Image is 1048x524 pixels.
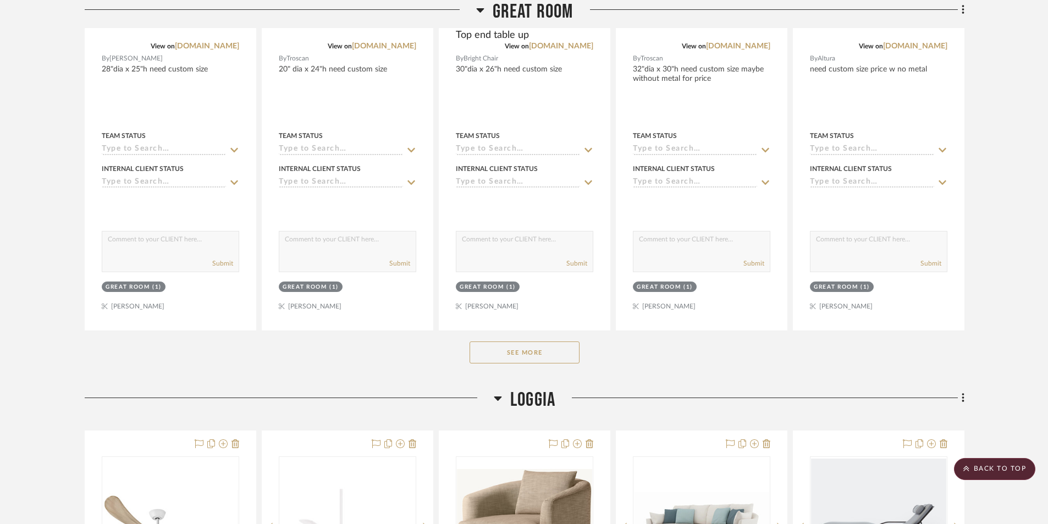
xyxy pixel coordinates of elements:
[328,43,352,49] span: View on
[456,145,580,155] input: Type to Search…
[456,178,580,188] input: Type to Search…
[109,53,163,64] span: [PERSON_NAME]
[279,53,286,64] span: By
[954,458,1035,480] scroll-to-top-button: BACK TO TOP
[279,131,323,141] div: Team Status
[152,283,162,291] div: (1)
[102,53,109,64] span: By
[810,53,818,64] span: By
[566,258,587,268] button: Submit
[505,43,529,49] span: View on
[920,258,941,268] button: Submit
[456,164,538,174] div: Internal Client Status
[810,178,934,188] input: Type to Search…
[102,145,226,155] input: Type to Search…
[506,283,516,291] div: (1)
[279,164,361,174] div: Internal Client Status
[460,283,504,291] div: Great Room
[352,42,416,50] a: [DOMAIN_NAME]
[861,283,870,291] div: (1)
[810,131,854,141] div: Team Status
[464,53,498,64] span: Bright Chair
[682,43,706,49] span: View on
[529,42,593,50] a: [DOMAIN_NAME]
[706,42,770,50] a: [DOMAIN_NAME]
[810,145,934,155] input: Type to Search…
[329,283,339,291] div: (1)
[637,283,681,291] div: Great Room
[633,178,757,188] input: Type to Search…
[102,178,226,188] input: Type to Search…
[883,42,947,50] a: [DOMAIN_NAME]
[212,258,233,268] button: Submit
[389,258,410,268] button: Submit
[283,283,327,291] div: Great Room
[102,164,184,174] div: Internal Client Status
[818,53,835,64] span: Altura
[810,164,892,174] div: Internal Client Status
[456,17,593,41] span: Madame Y [PERSON_NAME] Top end table up
[641,53,663,64] span: Troscan
[633,53,641,64] span: By
[859,43,883,49] span: View on
[106,283,150,291] div: Great Room
[279,178,403,188] input: Type to Search…
[633,164,715,174] div: Internal Client Status
[633,145,757,155] input: Type to Search…
[151,43,175,49] span: View on
[683,283,693,291] div: (1)
[633,131,677,141] div: Team Status
[814,283,858,291] div: Great Room
[279,145,403,155] input: Type to Search…
[456,131,500,141] div: Team Status
[102,131,146,141] div: Team Status
[286,53,309,64] span: Troscan
[510,388,555,412] span: Loggia
[175,42,239,50] a: [DOMAIN_NAME]
[456,53,464,64] span: By
[743,258,764,268] button: Submit
[470,341,580,363] button: See More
